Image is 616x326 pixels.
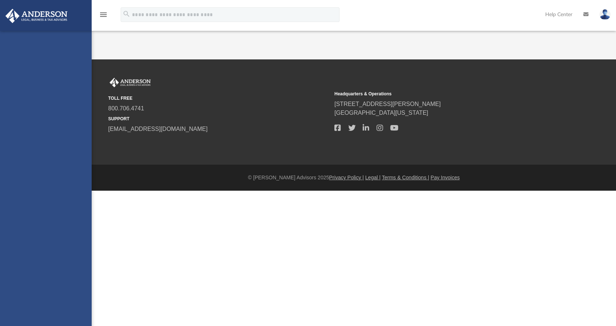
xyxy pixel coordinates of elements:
[122,10,131,18] i: search
[3,9,70,23] img: Anderson Advisors Platinum Portal
[334,101,441,107] a: [STREET_ADDRESS][PERSON_NAME]
[599,9,610,20] img: User Pic
[108,116,329,122] small: SUPPORT
[329,175,364,180] a: Privacy Policy |
[334,91,555,97] small: Headquarters & Operations
[382,175,429,180] a: Terms & Conditions |
[99,14,108,19] a: menu
[108,105,144,111] a: 800.706.4741
[92,174,616,182] div: © [PERSON_NAME] Advisors 2025
[108,78,152,87] img: Anderson Advisors Platinum Portal
[334,110,428,116] a: [GEOGRAPHIC_DATA][US_STATE]
[99,10,108,19] i: menu
[365,175,381,180] a: Legal |
[108,126,208,132] a: [EMAIL_ADDRESS][DOMAIN_NAME]
[430,175,459,180] a: Pay Invoices
[108,95,329,102] small: TOLL FREE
